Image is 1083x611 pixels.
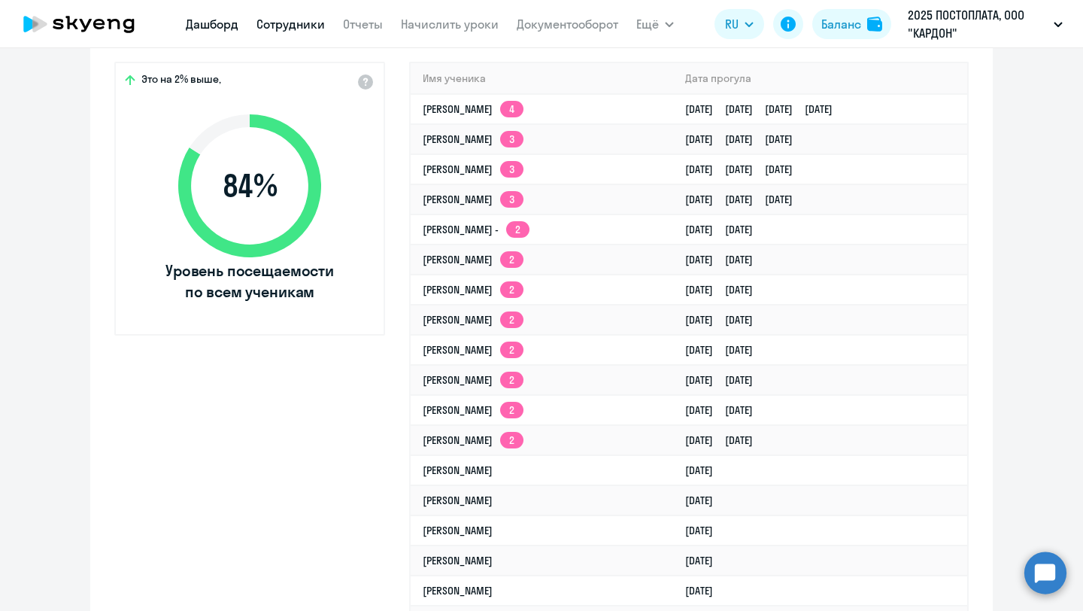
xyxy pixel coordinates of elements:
[500,342,523,358] app-skyeng-badge: 2
[423,223,529,236] a: [PERSON_NAME] -2
[423,494,493,507] a: [PERSON_NAME]
[685,102,845,116] a: [DATE][DATE][DATE][DATE]
[714,9,764,39] button: RU
[500,191,523,208] app-skyeng-badge: 3
[725,15,739,33] span: RU
[517,17,618,32] a: Документооборот
[685,524,725,537] a: [DATE]
[900,6,1070,42] button: 2025 ПОСТОПЛАТА, ООО "КАРДОН"
[423,102,523,116] a: [PERSON_NAME]4
[636,15,659,33] span: Ещё
[423,253,523,266] a: [PERSON_NAME]2
[163,260,336,302] span: Уровень посещаемости по всем ученикам
[685,313,765,327] a: [DATE][DATE]
[423,193,523,206] a: [PERSON_NAME]3
[423,343,523,357] a: [PERSON_NAME]2
[636,9,674,39] button: Ещё
[500,281,523,298] app-skyeng-badge: 2
[500,161,523,178] app-skyeng-badge: 3
[867,17,882,32] img: balance
[423,524,493,537] a: [PERSON_NAME]
[685,554,725,567] a: [DATE]
[685,433,765,447] a: [DATE][DATE]
[685,132,805,146] a: [DATE][DATE][DATE]
[423,433,523,447] a: [PERSON_NAME]2
[685,403,765,417] a: [DATE][DATE]
[685,373,765,387] a: [DATE][DATE]
[500,372,523,388] app-skyeng-badge: 2
[343,17,383,32] a: Отчеты
[500,402,523,418] app-skyeng-badge: 2
[411,63,673,94] th: Имя ученика
[423,403,523,417] a: [PERSON_NAME]2
[256,17,325,32] a: Сотрудники
[423,283,523,296] a: [PERSON_NAME]2
[423,373,523,387] a: [PERSON_NAME]2
[685,584,725,597] a: [DATE]
[423,313,523,327] a: [PERSON_NAME]2
[500,131,523,147] app-skyeng-badge: 3
[812,9,891,39] button: Балансbalance
[500,251,523,268] app-skyeng-badge: 2
[500,312,523,328] app-skyeng-badge: 2
[401,17,499,32] a: Начислить уроки
[163,168,336,204] span: 84 %
[685,464,725,477] a: [DATE]
[141,72,221,90] span: Это на 2% выше,
[500,432,523,448] app-skyeng-badge: 2
[685,193,805,206] a: [DATE][DATE][DATE]
[500,101,523,117] app-skyeng-badge: 4
[685,343,765,357] a: [DATE][DATE]
[186,17,238,32] a: Дашборд
[685,494,725,507] a: [DATE]
[423,584,493,597] a: [PERSON_NAME]
[685,223,765,236] a: [DATE][DATE]
[423,163,523,176] a: [PERSON_NAME]3
[423,464,493,477] a: [PERSON_NAME]
[423,132,523,146] a: [PERSON_NAME]3
[673,63,967,94] th: Дата прогула
[685,163,805,176] a: [DATE][DATE][DATE]
[685,253,765,266] a: [DATE][DATE]
[821,15,861,33] div: Баланс
[423,554,493,567] a: [PERSON_NAME]
[685,283,765,296] a: [DATE][DATE]
[908,6,1048,42] p: 2025 ПОСТОПЛАТА, ООО "КАРДОН"
[506,221,529,238] app-skyeng-badge: 2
